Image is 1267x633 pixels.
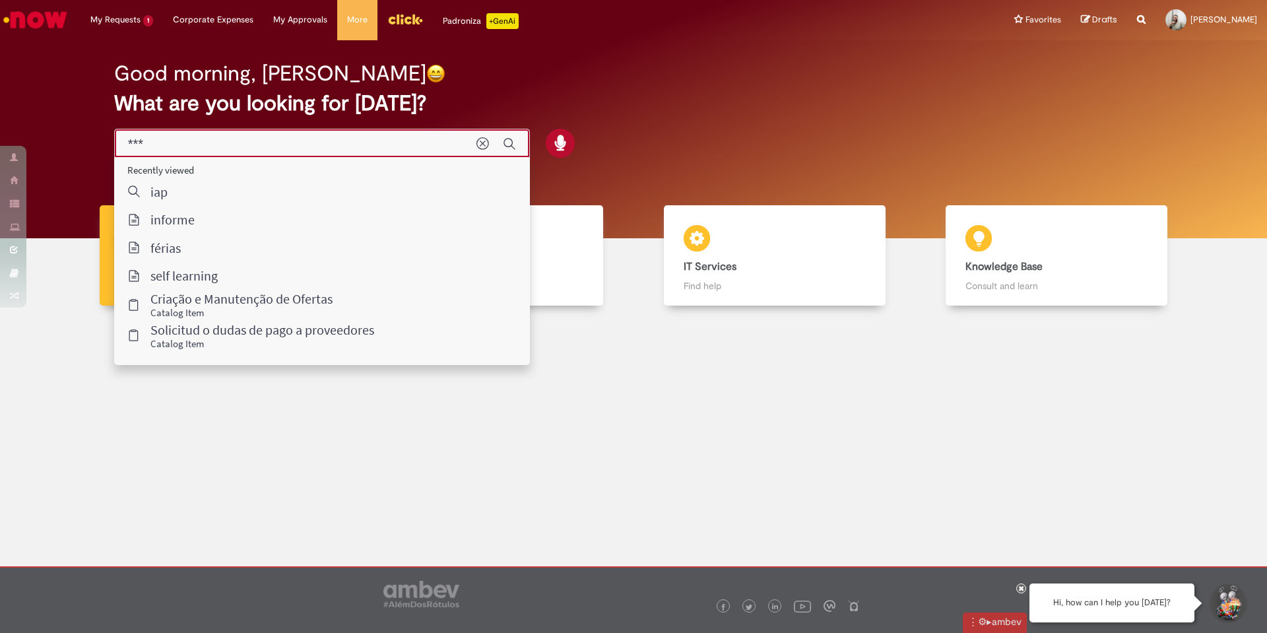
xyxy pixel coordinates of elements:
[916,205,1198,306] a: Knowledge Base Consult and learn
[965,279,1148,292] p: Consult and learn
[848,600,860,612] img: logo_footer_naosei.png
[992,616,1022,630] span: Doubleclick to run command /pop
[965,260,1043,273] b: Knowledge Base
[772,603,779,611] img: logo_footer_linkedin.png
[684,279,866,292] p: Find help
[69,205,352,306] a: Clear up doubts Clear up doubts with Lupi Assist and Gen AI
[633,205,916,306] a: IT Services Find help
[720,604,727,611] img: logo_footer_facebook.png
[1025,13,1061,26] span: Favorites
[1190,14,1257,25] span: [PERSON_NAME]
[968,616,978,630] div: Click an hold to drag
[383,581,459,607] img: logo_footer_ambev_rotulo_gray.png
[1092,13,1117,26] span: Drafts
[443,13,519,29] div: Padroniza
[987,616,992,630] span: Click to execute command /tn, hold SHIFT for /vd
[90,13,141,26] span: My Requests
[794,597,811,615] img: logo_footer_youtube.png
[143,15,153,26] span: 1
[114,62,426,85] h2: Good morning, [PERSON_NAME]
[824,600,835,612] img: logo_footer_workplace.png
[173,13,253,26] span: Corporate Expenses
[114,92,1153,115] h2: What are you looking for [DATE]?
[486,13,519,29] p: +GenAi
[273,13,327,26] span: My Approvals
[1208,583,1247,623] button: Start Support Conversation
[426,64,445,83] img: happy-face.png
[1029,583,1194,622] div: Hi, how can I help you [DATE]?
[1081,14,1117,26] a: Drafts
[387,9,423,29] img: click_logo_yellow_360x200.png
[1,7,69,33] img: ServiceNow
[746,604,752,611] img: logo_footer_twitter.png
[978,616,987,630] span: Click to configure InstanceTag, SHIFT Click to disable
[684,260,736,273] b: IT Services
[347,13,368,26] span: More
